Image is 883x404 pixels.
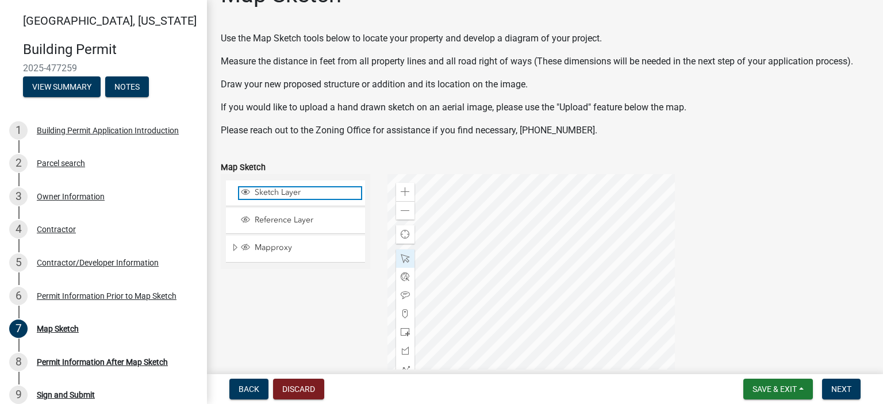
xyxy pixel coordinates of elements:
h4: Building Permit [23,41,198,58]
span: Reference Layer [252,215,361,225]
p: Use the Map Sketch tools below to locate your property and develop a diagram of your project. [221,32,869,45]
div: Map Sketch [37,325,79,333]
p: Please reach out to the Zoning Office for assistance if you find necessary, [PHONE_NUMBER]. [221,124,869,137]
button: Next [822,379,861,399]
div: 5 [9,253,28,272]
div: 9 [9,386,28,404]
button: Save & Exit [743,379,813,399]
li: Mapproxy [226,236,365,262]
span: Save & Exit [753,384,797,394]
span: Next [831,384,851,394]
button: Back [229,379,268,399]
div: Zoom out [396,201,414,220]
wm-modal-confirm: Notes [105,83,149,92]
p: Measure the distance in feet from all property lines and all road right of ways (These dimensions... [221,55,869,68]
div: Building Permit Application Introduction [37,126,179,134]
label: Map Sketch [221,164,266,172]
div: Mapproxy [239,243,361,254]
span: 2025-477259 [23,63,184,74]
span: Expand [231,243,239,255]
div: 4 [9,220,28,238]
span: Sketch Layer [252,187,361,198]
div: Sign and Submit [37,391,95,399]
p: Draw your new proposed structure or addition and its location on the image. [221,78,869,91]
div: Sketch Layer [239,187,361,199]
ul: Layer List [225,178,366,266]
div: 2 [9,154,28,172]
div: Contractor [37,225,76,233]
wm-modal-confirm: Summary [23,83,101,92]
span: [GEOGRAPHIC_DATA], [US_STATE] [23,14,197,28]
button: View Summary [23,76,101,97]
p: If you would like to upload a hand drawn sketch on an aerial image, please use the "Upload" featu... [221,101,869,114]
button: Notes [105,76,149,97]
div: Parcel search [37,159,85,167]
div: 3 [9,187,28,206]
button: Discard [273,379,324,399]
div: Permit Information Prior to Map Sketch [37,292,176,300]
span: Back [239,384,259,394]
div: Zoom in [396,183,414,201]
div: 6 [9,287,28,305]
li: Reference Layer [226,208,365,234]
div: Find my location [396,225,414,244]
div: 1 [9,121,28,140]
div: 8 [9,353,28,371]
div: Reference Layer [239,215,361,226]
div: Owner Information [37,193,105,201]
div: Permit Information After Map Sketch [37,358,168,366]
div: 7 [9,320,28,338]
li: Sketch Layer [226,180,365,206]
span: Mapproxy [252,243,361,253]
div: Contractor/Developer Information [37,259,159,267]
